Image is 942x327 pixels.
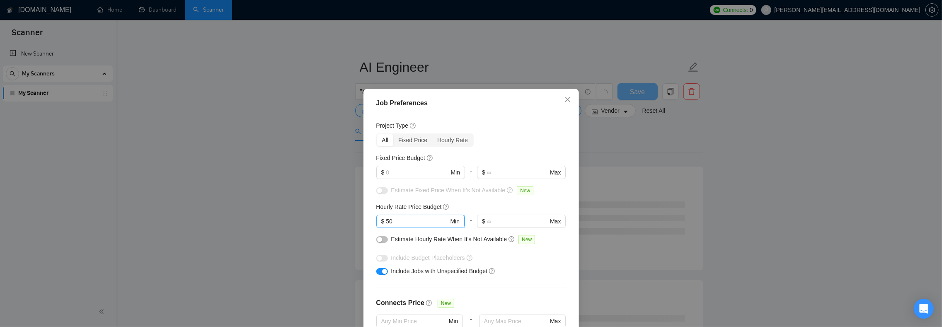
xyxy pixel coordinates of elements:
[410,122,417,129] span: question-circle
[426,300,433,306] span: question-circle
[386,168,449,177] input: 0
[393,134,432,146] div: Fixed Price
[518,235,535,244] span: New
[550,317,561,326] span: Max
[557,89,579,111] button: Close
[376,153,425,162] h5: Fixed Price Budget
[381,217,385,226] span: $
[386,217,448,226] input: 0
[432,134,473,146] div: Hourly Rate
[487,168,548,177] input: ∞
[381,168,385,177] span: $
[391,254,465,261] span: Include Budget Placeholders
[509,236,515,242] span: question-circle
[377,134,394,146] div: All
[564,96,571,103] span: close
[391,268,488,274] span: Include Jobs with Unspecified Budget
[484,317,548,326] input: Any Max Price
[517,186,533,195] span: New
[550,168,561,177] span: Max
[550,217,561,226] span: Max
[487,217,548,226] input: ∞
[449,317,458,326] span: Min
[482,168,485,177] span: $
[376,298,424,308] h4: Connects Price
[465,166,477,186] div: -
[465,215,477,235] div: -
[438,299,454,308] span: New
[482,217,485,226] span: $
[376,98,566,108] div: Job Preferences
[443,203,450,210] span: question-circle
[381,317,447,326] input: Any Min Price
[450,168,460,177] span: Min
[450,217,460,226] span: Min
[489,268,496,274] span: question-circle
[391,236,507,242] span: Estimate Hourly Rate When It’s Not Available
[376,202,442,211] h5: Hourly Rate Price Budget
[507,187,513,194] span: question-circle
[376,121,409,130] h5: Project Type
[391,187,506,194] span: Estimate Fixed Price When It’s Not Available
[914,299,934,319] div: Open Intercom Messenger
[427,155,433,161] span: question-circle
[467,254,473,261] span: question-circle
